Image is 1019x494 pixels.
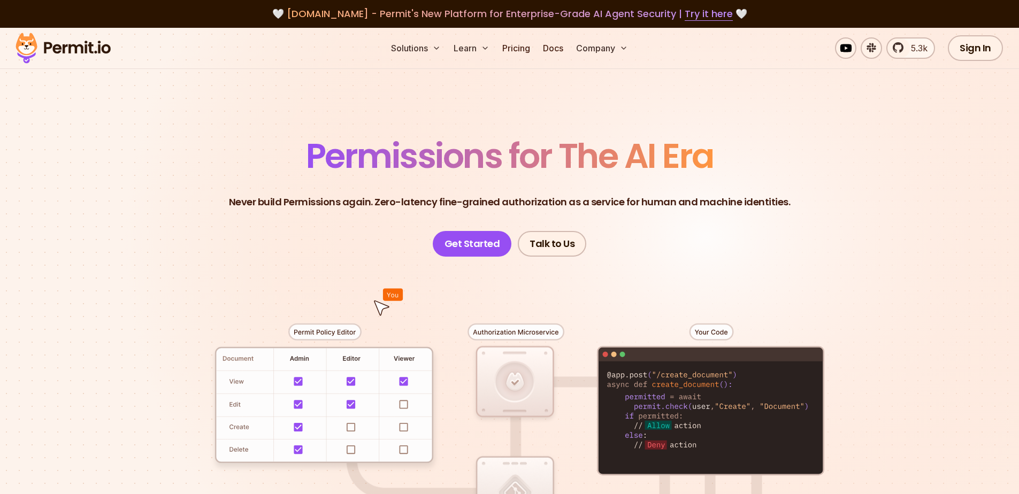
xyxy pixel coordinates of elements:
a: Talk to Us [518,231,586,257]
a: Try it here [685,7,733,21]
a: Docs [539,37,568,59]
span: Permissions for The AI Era [306,132,714,180]
a: Get Started [433,231,512,257]
span: [DOMAIN_NAME] - Permit's New Platform for Enterprise-Grade AI Agent Security | [287,7,733,20]
img: Permit logo [11,30,116,66]
button: Learn [449,37,494,59]
a: Sign In [948,35,1003,61]
button: Company [572,37,632,59]
span: 5.3k [905,42,928,55]
a: Pricing [498,37,534,59]
p: Never build Permissions again. Zero-latency fine-grained authorization as a service for human and... [229,195,791,210]
button: Solutions [387,37,445,59]
a: 5.3k [886,37,935,59]
div: 🤍 🤍 [26,6,993,21]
